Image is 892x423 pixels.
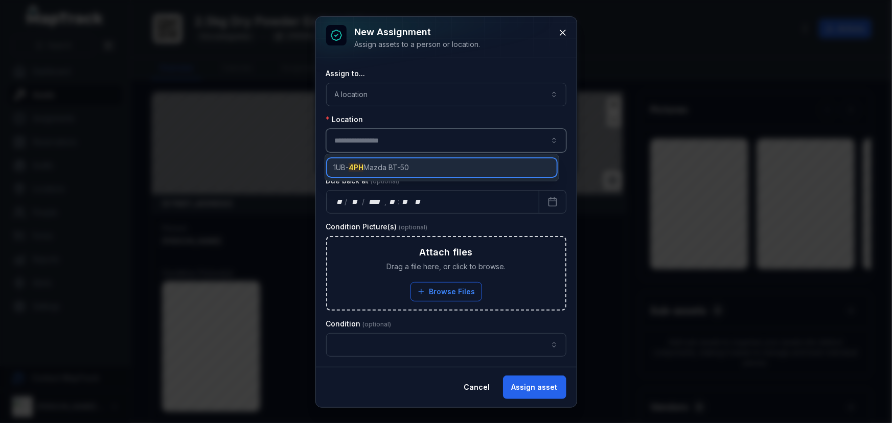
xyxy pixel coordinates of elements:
button: Calendar [539,190,566,214]
button: Browse Files [410,282,482,301]
span: 4PH [349,163,363,172]
div: Assign assets to a person or location. [355,39,481,50]
button: Assign asset [503,375,566,399]
span: 1UB- Mazda BT-50 [333,162,409,173]
h3: Attach files [420,245,473,260]
span: Drag a file here, or click to browse. [386,262,506,272]
div: hour, [387,197,398,207]
div: year, [365,197,384,207]
label: Due back at [326,176,400,186]
div: month, [348,197,362,207]
div: day, [335,197,345,207]
button: Cancel [455,375,499,399]
div: am/pm, [412,197,423,207]
div: : [398,197,400,207]
div: / [345,197,348,207]
label: Condition [326,319,392,329]
label: Location [326,114,363,125]
div: minute, [400,197,410,207]
label: Condition Picture(s) [326,222,428,232]
div: / [362,197,365,207]
label: Assign to... [326,68,365,79]
button: A location [326,83,566,106]
h3: New assignment [355,25,481,39]
div: , [384,197,387,207]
